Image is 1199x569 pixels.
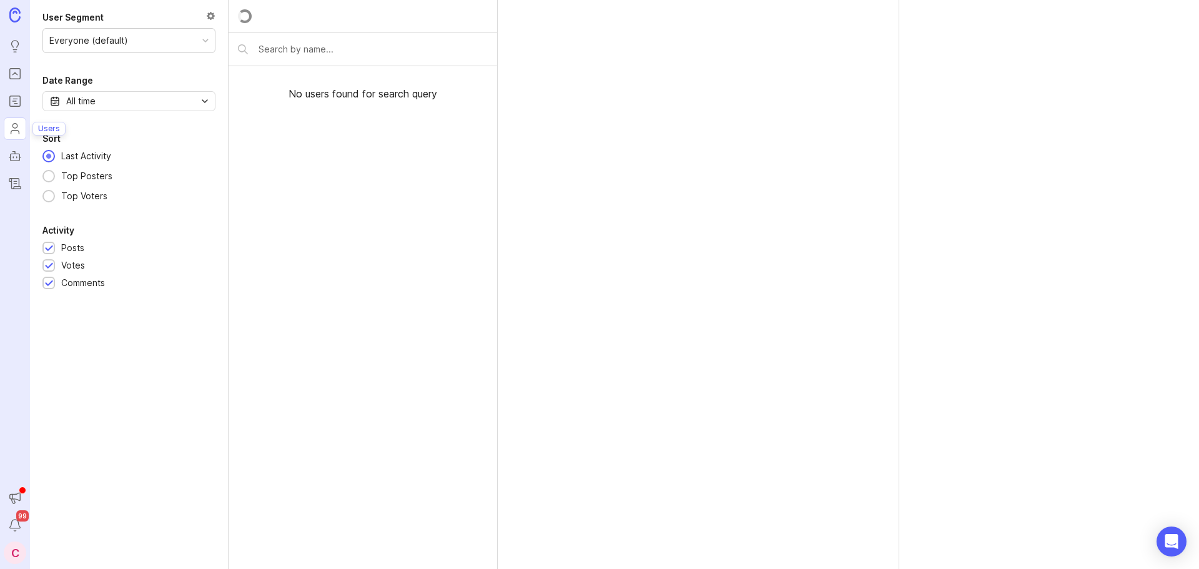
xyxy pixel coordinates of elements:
[61,259,85,272] div: Votes
[38,124,60,134] p: Users
[4,487,26,509] button: Announcements
[42,73,93,88] div: Date Range
[4,90,26,112] a: Roadmaps
[49,34,128,47] div: Everyone (default)
[4,514,26,537] button: Notifications
[42,131,61,146] div: Sort
[4,35,26,57] a: Ideas
[4,542,26,564] button: C
[4,62,26,85] a: Portal
[42,223,74,238] div: Activity
[4,172,26,195] a: Changelog
[195,96,215,106] svg: toggle icon
[4,117,26,140] a: Users
[4,145,26,167] a: Autopilot
[61,276,105,290] div: Comments
[55,189,114,203] div: Top Voters
[55,149,117,163] div: Last Activity
[55,169,119,183] div: Top Posters
[1157,527,1187,557] div: Open Intercom Messenger
[259,42,488,56] input: Search by name...
[229,66,497,121] div: No users found for search query
[9,7,21,22] img: Canny Home
[16,510,29,522] span: 99
[61,241,84,255] div: Posts
[66,94,96,108] div: All time
[42,10,104,25] div: User Segment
